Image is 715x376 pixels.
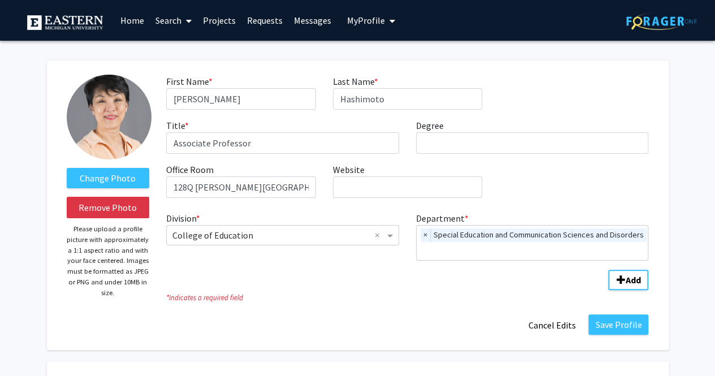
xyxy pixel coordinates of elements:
[67,224,150,298] p: Please upload a profile picture with approximately a 1:1 aspect ratio and with your face centered...
[346,15,384,26] span: My Profile
[149,1,197,40] a: Search
[67,197,150,218] button: Remove Photo
[166,225,399,245] ng-select: Division
[375,228,384,242] span: Clear all
[197,1,241,40] a: Projects
[27,15,103,30] img: Eastern Michigan University Logo
[416,225,649,261] ng-select: Department
[625,274,640,286] b: Add
[608,270,648,290] button: Add Division/Department
[241,1,288,40] a: Requests
[408,211,657,261] div: Department
[166,119,189,132] label: Title
[114,1,149,40] a: Home
[166,292,648,303] i: Indicates a required field
[8,325,48,368] iframe: Chat
[521,314,583,336] button: Cancel Edits
[626,12,697,30] img: ForagerOne Logo
[67,75,151,159] img: Profile Picture
[166,163,214,176] label: Office Room
[67,168,150,188] label: ChangeProfile Picture
[431,228,647,242] span: Special Education and Communication Sciences and Disorders
[158,211,408,261] div: Division
[333,75,378,88] label: Last Name
[288,1,336,40] a: Messages
[166,75,213,88] label: First Name
[588,314,648,335] button: Save Profile
[421,228,431,242] span: ×
[333,163,365,176] label: Website
[416,119,444,132] label: Degree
